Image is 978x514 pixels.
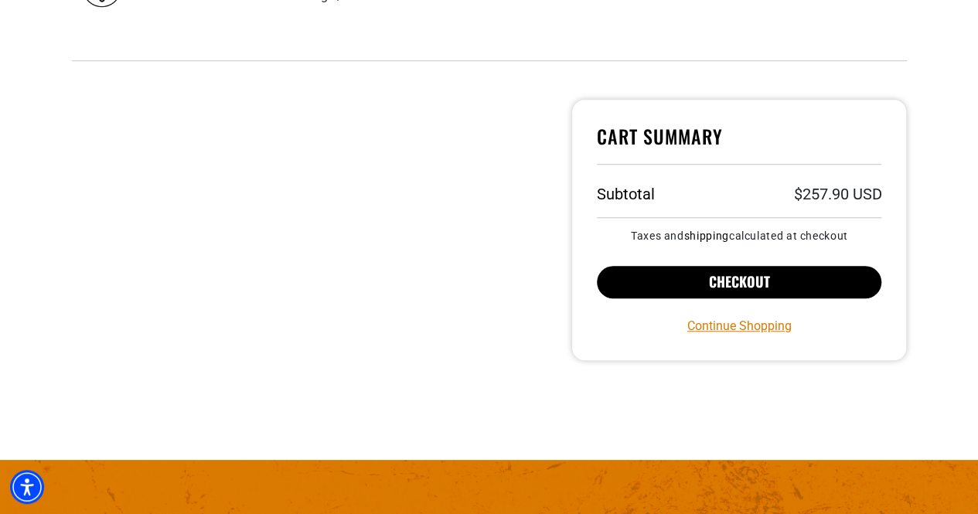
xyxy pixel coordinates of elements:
small: Taxes and calculated at checkout [597,230,882,241]
a: Continue Shopping [687,317,792,335]
a: shipping [684,230,729,242]
h3: Subtotal [597,186,655,202]
div: Accessibility Menu [10,470,44,504]
p: $257.90 USD [793,186,881,202]
button: Checkout [597,266,882,298]
h4: Cart Summary [597,124,882,165]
